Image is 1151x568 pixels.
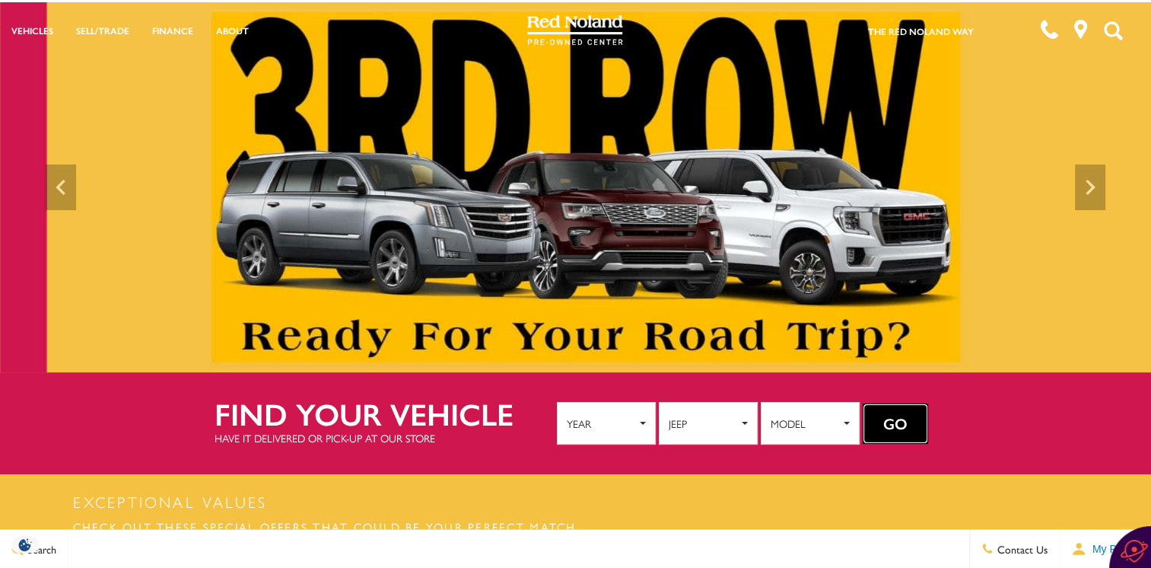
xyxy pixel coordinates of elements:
[1075,164,1105,210] div: Next
[771,412,840,435] span: Model
[1086,543,1140,555] span: My Profile
[215,397,557,430] h2: Find your vehicle
[761,402,860,445] button: Model
[69,513,1083,540] h3: Check out these special offers that could be your perfect match.
[8,537,43,553] section: Click to Open Cookie Consent Modal
[557,402,656,445] button: Year
[69,490,1083,513] h2: Exceptional Values
[8,537,43,553] img: Opt-Out Icon
[863,404,928,445] button: Go
[1098,1,1128,60] button: Open the search field
[669,412,738,435] span: Jeep
[1060,530,1151,568] button: Open user profile menu
[659,402,758,445] button: Jeep
[567,412,636,435] span: Year
[527,21,623,36] a: Red Noland Pre-Owned
[868,24,974,38] a: The Red Noland Way
[994,541,1048,557] span: Contact Us
[527,15,623,46] img: Red Noland Pre-Owned
[46,164,76,210] div: Previous
[215,430,557,445] p: Have it delivered or pick-up at our store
